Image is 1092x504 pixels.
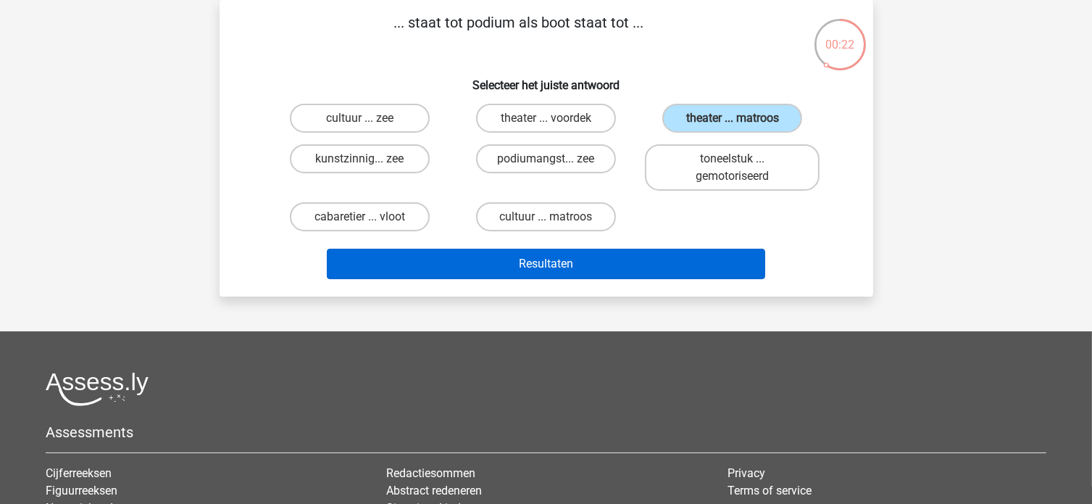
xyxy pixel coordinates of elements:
a: Abstract redeneren [386,484,482,497]
button: Resultaten [327,249,765,279]
h5: Assessments [46,424,1046,441]
a: Terms of service [728,484,812,497]
img: Assessly logo [46,372,149,406]
label: cultuur ... matroos [476,202,616,231]
a: Cijferreeksen [46,466,112,480]
label: podiumangst... zee [476,144,616,173]
h6: Selecteer het juiste antwoord [243,67,850,92]
div: 00:22 [813,17,867,54]
a: Figuurreeksen [46,484,117,497]
a: Redactiesommen [386,466,475,480]
label: toneelstuk ... gemotoriseerd [645,144,820,191]
label: cultuur ... zee [290,104,430,133]
p: ... staat tot podium als boot staat tot ... [243,12,796,55]
label: theater ... matroos [662,104,802,133]
a: Privacy [728,466,765,480]
label: cabaretier ... vloot [290,202,430,231]
label: kunstzinnig... zee [290,144,430,173]
label: theater ... voordek [476,104,616,133]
